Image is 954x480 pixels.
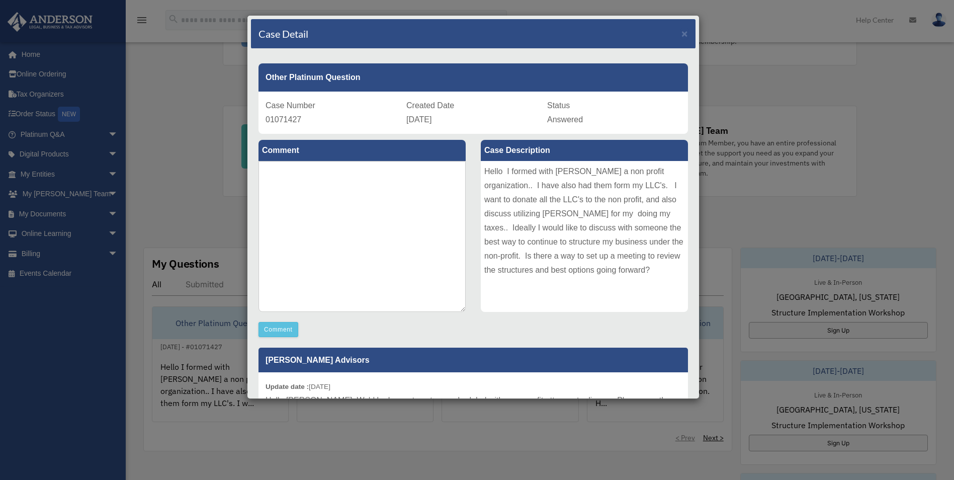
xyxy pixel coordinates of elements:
h4: Case Detail [258,27,308,41]
label: Comment [258,140,466,161]
span: Answered [547,115,583,124]
span: 01071427 [266,115,301,124]
button: Close [681,28,688,39]
div: Other Platinum Question [258,63,688,92]
span: Created Date [406,101,454,110]
b: Update date : [266,383,309,390]
span: Case Number [266,101,315,110]
span: Status [547,101,570,110]
p: [PERSON_NAME] Advisors [258,348,688,372]
span: [DATE] [406,115,431,124]
span: × [681,28,688,39]
p: Hello [PERSON_NAME], We'd be happy to get you scheduled with a nonprofit attorney to discuss. Ple... [266,393,681,422]
label: Case Description [481,140,688,161]
button: Comment [258,322,298,337]
small: [DATE] [266,383,330,390]
div: Hello I formed with [PERSON_NAME] a non profit organization.. I have also had them form my LLC's.... [481,161,688,312]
